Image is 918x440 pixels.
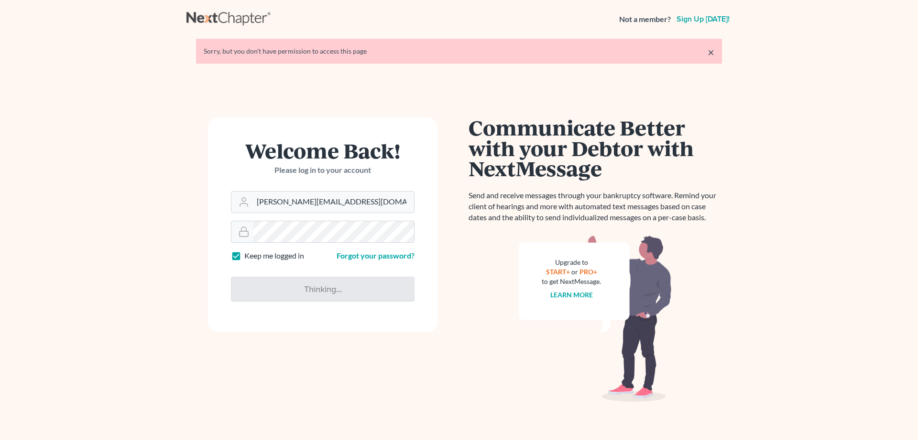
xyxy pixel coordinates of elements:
a: × [708,46,714,58]
a: Sign up [DATE]! [675,15,732,23]
input: Email Address [253,192,414,213]
a: Learn more [550,291,593,299]
div: Upgrade to [542,258,601,267]
p: Please log in to your account [231,165,415,176]
span: or [571,268,578,276]
a: Forgot your password? [337,251,415,260]
h1: Communicate Better with your Debtor with NextMessage [469,117,722,179]
div: Sorry, but you don't have permission to access this page [204,46,714,56]
a: START+ [546,268,570,276]
label: Keep me logged in [244,250,304,261]
div: to get NextMessage. [542,277,601,286]
h1: Welcome Back! [231,140,415,161]
input: Thinking... [231,277,415,302]
p: Send and receive messages through your bankruptcy software. Remind your client of hearings and mo... [469,190,722,223]
strong: Not a member? [619,14,671,25]
a: PRO+ [579,268,597,276]
img: nextmessage_bg-59042aed3d76b12b5cd301f8e5b87938c9018125f34e5fa2b7a6b67550977c72.svg [519,235,672,402]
